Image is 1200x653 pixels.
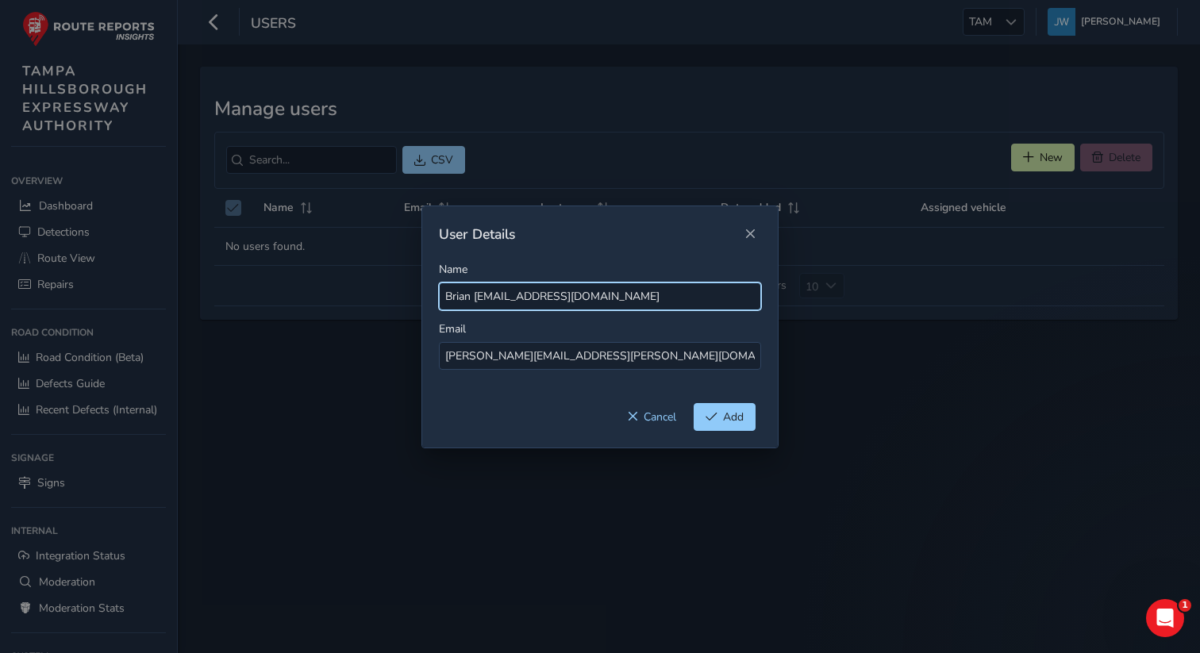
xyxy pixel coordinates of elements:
[615,403,688,431] button: Cancel
[439,262,467,277] label: Name
[439,225,739,244] div: User Details
[739,223,761,245] button: Close
[723,409,744,424] span: Add
[694,403,756,431] button: Add
[1146,599,1184,637] iframe: Intercom live chat
[644,409,676,424] span: Cancel
[1179,599,1191,612] span: 1
[439,321,466,336] label: Email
